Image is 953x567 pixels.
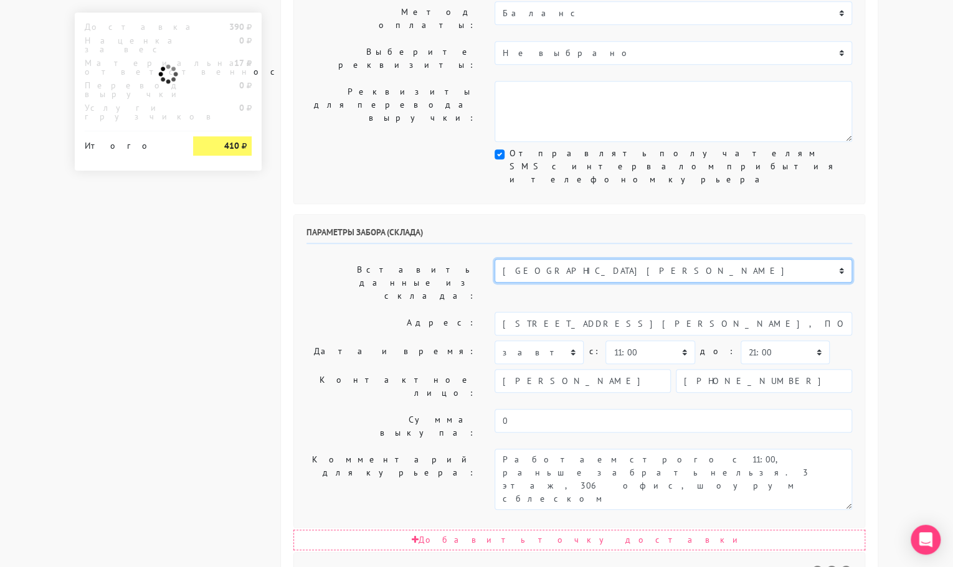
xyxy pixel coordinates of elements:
label: Комментарий для курьера: [297,449,485,510]
label: Реквизиты для перевода выручки: [297,81,485,142]
label: Контактное лицо: [297,369,485,404]
label: Выберите реквизиты: [297,41,485,76]
label: Метод оплаты: [297,1,485,36]
div: Open Intercom Messenger [911,525,941,555]
div: Добавить точку доставки [293,530,865,550]
div: Доставка [75,22,184,31]
div: Материальная ответственность [75,59,184,76]
div: Наценка за вес [75,36,184,54]
div: Услуги грузчиков [75,103,184,121]
input: Телефон [676,369,852,393]
label: до: [700,340,736,362]
label: Дата и время: [297,340,485,364]
label: Сумма выкупа: [297,409,485,444]
div: Перевод выручки [75,81,184,98]
strong: 390 [229,21,244,32]
div: Итого [85,136,174,150]
strong: 410 [224,140,239,151]
input: Имя [495,369,671,393]
h6: Параметры забора (склада) [306,227,852,244]
img: ajax-loader.gif [157,63,179,85]
label: Вставить данные из склада: [297,259,485,307]
label: Адрес: [297,312,485,335]
label: c: [589,340,600,362]
label: Отправлять получателям SMS с интервалом прибытия и телефоном курьера [510,147,852,186]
